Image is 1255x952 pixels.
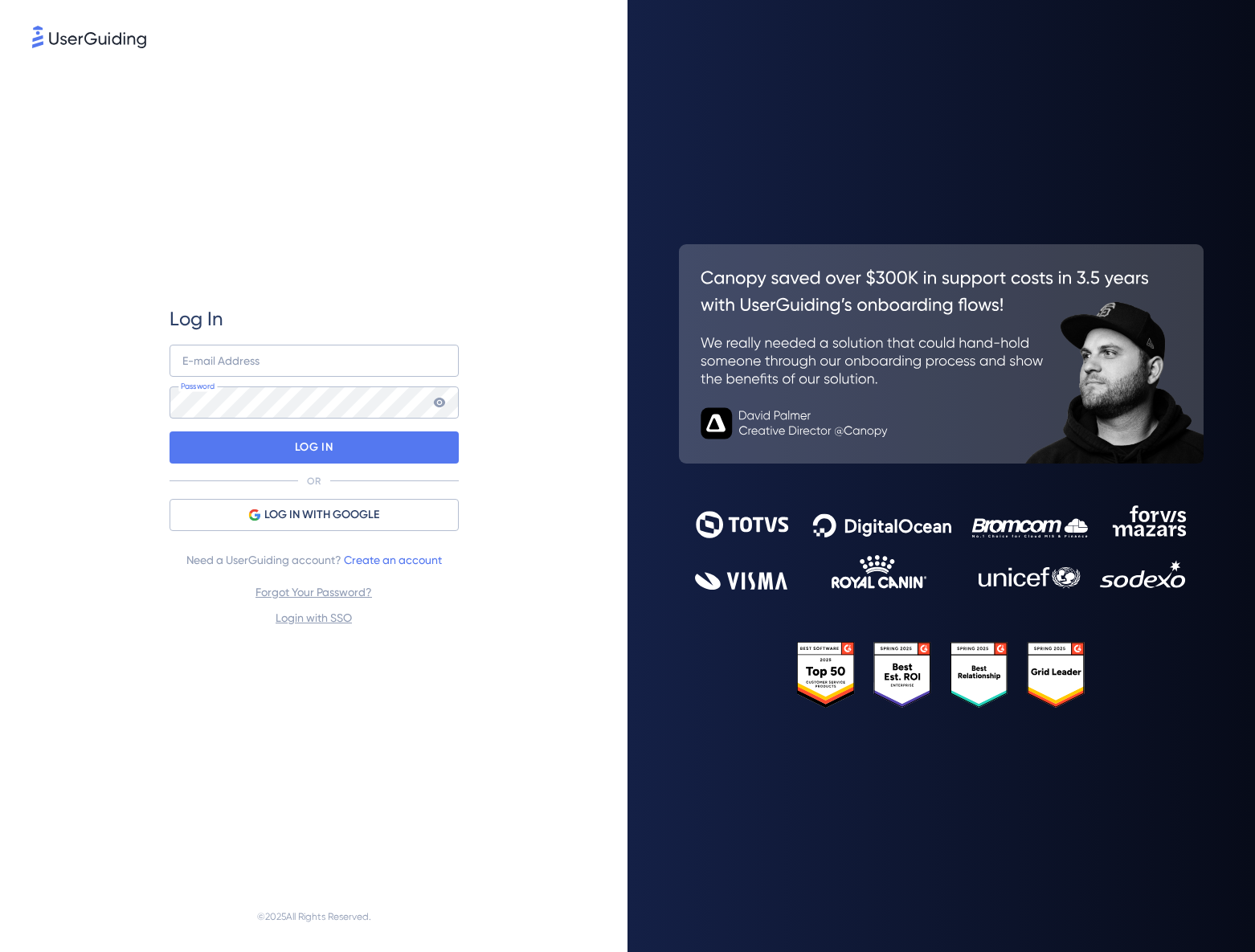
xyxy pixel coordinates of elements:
[32,26,146,48] img: 8faab4ba6bc7696a72372aa768b0286c.svg
[695,505,1188,590] img: 9302ce2ac39453076f5bc0f2f2ca889b.svg
[276,611,352,624] a: Login with SSO
[264,505,379,525] span: LOG IN WITH GOOGLE
[186,550,442,570] span: Need a UserGuiding account?
[344,554,442,566] a: Create an account
[170,345,459,377] input: example@company.com
[797,642,1085,708] img: 25303e33045975176eb484905ab012ff.svg
[257,907,371,926] span: © 2025 All Rights Reserved.
[679,244,1204,464] img: 26c0aa7c25a843aed4baddd2b5e0fa68.svg
[307,475,321,488] p: OR
[255,586,372,599] a: Forgot Your Password?
[170,306,223,332] span: Log In
[295,435,333,460] p: LOG IN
